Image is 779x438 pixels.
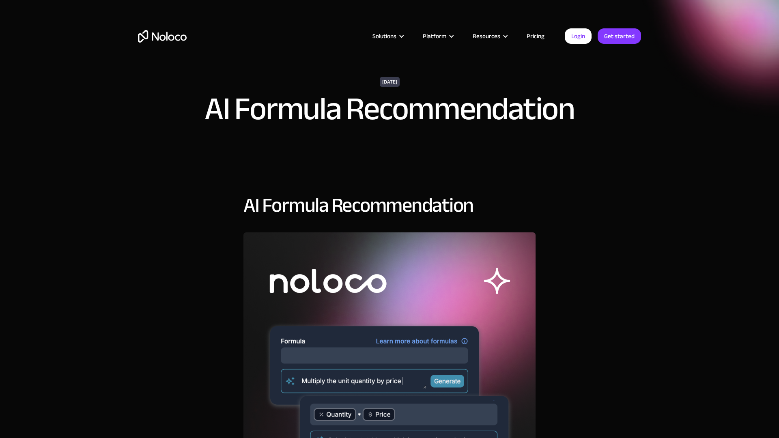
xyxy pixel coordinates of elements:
[423,31,446,41] div: Platform
[565,28,592,44] a: Login
[362,31,413,41] div: Solutions
[372,31,396,41] div: Solutions
[138,30,187,43] a: home
[516,31,555,41] a: Pricing
[598,28,641,44] a: Get started
[463,31,516,41] div: Resources
[380,77,400,87] div: [DATE]
[413,31,463,41] div: Platform
[204,93,575,125] h1: AI Formula Recommendation
[473,31,500,41] div: Resources
[243,194,473,216] h2: AI Formula Recommendation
